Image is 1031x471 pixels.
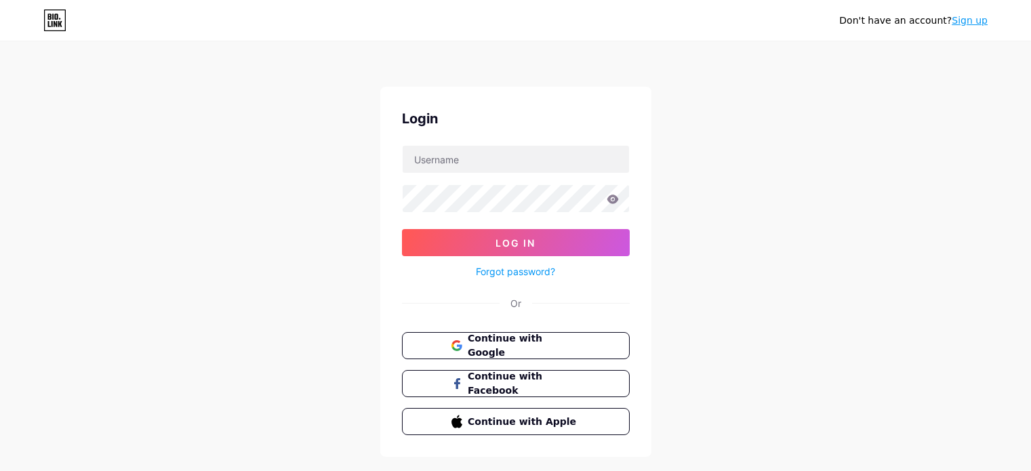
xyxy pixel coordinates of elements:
[402,108,630,129] div: Login
[510,296,521,310] div: Or
[839,14,988,28] div: Don't have an account?
[952,15,988,26] a: Sign up
[402,370,630,397] button: Continue with Facebook
[402,408,630,435] button: Continue with Apple
[402,332,630,359] button: Continue with Google
[402,229,630,256] button: Log In
[468,369,580,398] span: Continue with Facebook
[468,415,580,429] span: Continue with Apple
[476,264,555,279] a: Forgot password?
[403,146,629,173] input: Username
[496,237,535,249] span: Log In
[468,331,580,360] span: Continue with Google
